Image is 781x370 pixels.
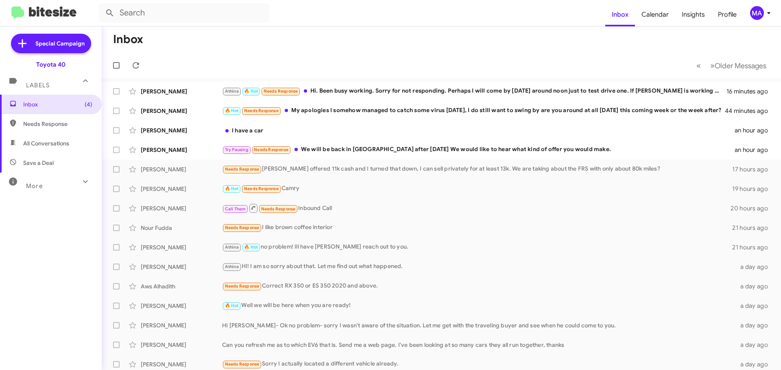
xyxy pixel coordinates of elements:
[244,245,258,250] span: 🔥 Hot
[222,242,732,252] div: no problem! Ill have [PERSON_NAME] reach out to you.
[726,87,774,95] div: 16 minutes ago
[692,57,771,74] nav: Page navigation example
[225,283,260,289] span: Needs Response
[735,321,774,329] div: a day ago
[261,206,296,212] span: Needs Response
[732,165,774,173] div: 17 hours ago
[735,341,774,349] div: a day ago
[726,107,774,115] div: 44 minutes ago
[222,184,732,193] div: Camry
[635,3,675,26] a: Calendar
[222,223,732,232] div: I like brown coffee interior
[222,301,735,310] div: Well we will be here when you are ready!
[222,321,735,329] div: HI [PERSON_NAME]- Ok no problem- sorry I wasn't aware of the situation. Let me get with the trave...
[735,263,774,271] div: a day ago
[692,57,706,74] button: Previous
[222,281,735,291] div: Correct RX 350 or ES 350 2020 and above.
[732,243,774,251] div: 21 hours ago
[222,164,732,174] div: [PERSON_NAME] offered 11k cash and I turned that down, I can sell privately for at least 13k. We ...
[225,361,260,367] span: Needs Response
[11,34,91,53] a: Special Campaign
[225,245,239,250] span: Athina
[225,206,246,212] span: Call Them
[222,203,731,213] div: Inbound Call
[244,186,279,191] span: Needs Response
[225,225,260,230] span: Needs Response
[225,89,239,94] span: Athina
[735,146,774,154] div: an hour ago
[732,185,774,193] div: 19 hours ago
[735,360,774,368] div: a day ago
[705,57,771,74] button: Next
[222,87,726,96] div: Hi. Been busy working. Sorry for not responding. Perhaps I will come by [DATE] around noon just t...
[225,147,249,152] span: Try Pausing
[735,282,774,290] div: a day ago
[732,224,774,232] div: 21 hours ago
[254,147,288,152] span: Needs Response
[225,303,239,308] span: 🔥 Hot
[711,3,743,26] a: Profile
[731,204,774,212] div: 20 hours ago
[225,167,260,172] span: Needs Response
[222,359,735,369] div: Sorry I actually located a different vehicle already.
[735,302,774,310] div: a day ago
[222,106,726,115] div: My apologies I somehow managed to catch some virus [DATE], I do still want to swing by are you ar...
[225,186,239,191] span: 🔥 Hot
[98,3,269,23] input: Search
[225,264,239,269] span: Athina
[696,61,701,71] span: «
[264,89,298,94] span: Needs Response
[222,126,735,134] div: I have a car
[605,3,635,26] a: Inbox
[222,145,735,154] div: We will be back in [GEOGRAPHIC_DATA] after [DATE] We would like to hear what kind of offer you wo...
[222,262,735,271] div: HI! I am so sorry about that. Let me find out what happened.
[743,6,772,20] button: MA
[113,33,143,46] h1: Inbox
[35,39,85,48] span: Special Campaign
[225,108,239,113] span: 🔥 Hot
[244,108,279,113] span: Needs Response
[244,89,258,94] span: 🔥 Hot
[715,61,766,70] span: Older Messages
[750,6,764,20] div: MA
[710,61,715,71] span: »
[675,3,711,26] a: Insights
[735,126,774,134] div: an hour ago
[222,341,735,349] div: Can you refresh me as to which EV6 that is. Send me a web page. I've been looking at so many cars...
